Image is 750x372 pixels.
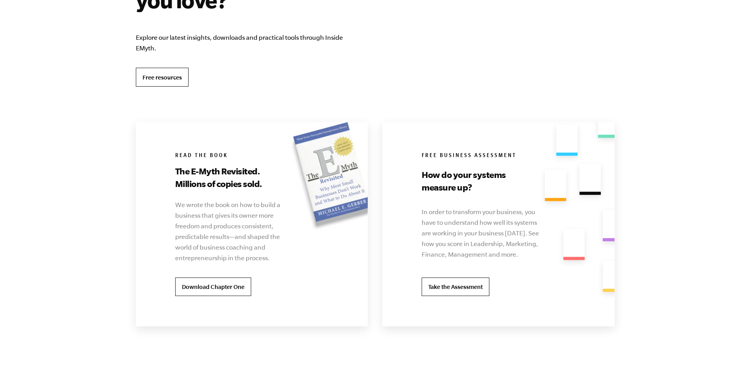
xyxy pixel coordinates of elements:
[136,68,189,87] a: Free resources
[711,334,750,372] iframe: Chat Widget
[175,278,251,296] a: Download Chapter One
[175,152,323,160] h6: Read the book
[175,200,281,263] p: We wrote the book on how to build a business that gives its owner more freedom and produces consi...
[422,152,570,160] h6: Free Business Assessment
[136,32,363,54] p: Explore our latest insights, downloads and practical tools through Inside EMyth.
[175,165,284,190] h3: The E-Myth Revisited. Millions of copies sold.
[422,207,542,260] p: In order to transform your business, you have to understand how well its systems are working in y...
[422,278,489,296] a: Take the Assessment
[422,168,531,194] h3: How do your systems measure up?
